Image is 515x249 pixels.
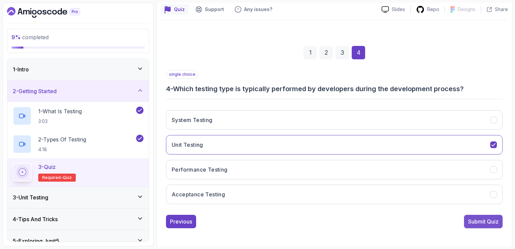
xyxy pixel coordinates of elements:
[7,7,96,18] a: Dashboard
[231,4,276,15] button: Feedback button
[38,163,56,171] p: 3 - Quiz
[166,110,503,130] button: System Testing
[172,116,213,124] h3: System Testing
[352,46,365,59] div: 4
[13,163,144,182] button: 3-QuizRequired-quiz
[13,107,144,125] button: 1-What Is Testing3:03
[303,46,317,59] div: 1
[376,6,410,13] a: Slides
[11,34,21,41] span: 9 %
[481,6,508,13] button: Share
[166,160,503,179] button: Performance Testing
[13,215,58,223] h3: 4 - Tips And Tricks
[38,107,82,115] p: 1 - What Is Testing
[495,6,508,13] p: Share
[13,193,48,201] h3: 3 - Unit Testing
[191,4,228,15] button: Support button
[7,208,149,230] button: 4-Tips And Tricks
[13,237,59,245] h3: 5 - Exploring Junit5
[427,6,439,13] p: Repo
[7,80,149,102] button: 2-Getting Started
[13,65,29,73] h3: 1 - Intro
[166,185,503,204] button: Acceptance Testing
[458,6,475,13] p: Designs
[11,34,49,41] span: completed
[166,70,198,79] p: single choice
[320,46,333,59] div: 2
[63,175,72,180] span: quiz
[42,175,63,180] span: Required-
[166,84,503,94] h3: 4 - Which testing type is typically performed by developers during the development process?
[38,135,86,143] p: 2 - Types Of Testing
[172,190,225,198] h3: Acceptance Testing
[166,215,196,228] button: Previous
[468,217,499,226] div: Submit Quiz
[205,6,224,13] p: Support
[392,6,405,13] p: Slides
[170,217,192,226] div: Previous
[38,118,82,125] p: 3:03
[7,59,149,80] button: 1-Intro
[166,135,503,154] button: Unit Testing
[244,6,272,13] p: Any issues?
[174,6,185,13] p: Quiz
[38,146,86,153] p: 4:18
[464,215,503,228] button: Submit Quiz
[161,4,189,15] button: quiz button
[411,5,445,14] a: Repo
[13,87,57,95] h3: 2 - Getting Started
[13,135,144,153] button: 2-Types Of Testing4:18
[172,166,228,174] h3: Performance Testing
[7,187,149,208] button: 3-Unit Testing
[336,46,349,59] div: 3
[172,141,203,149] h3: Unit Testing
